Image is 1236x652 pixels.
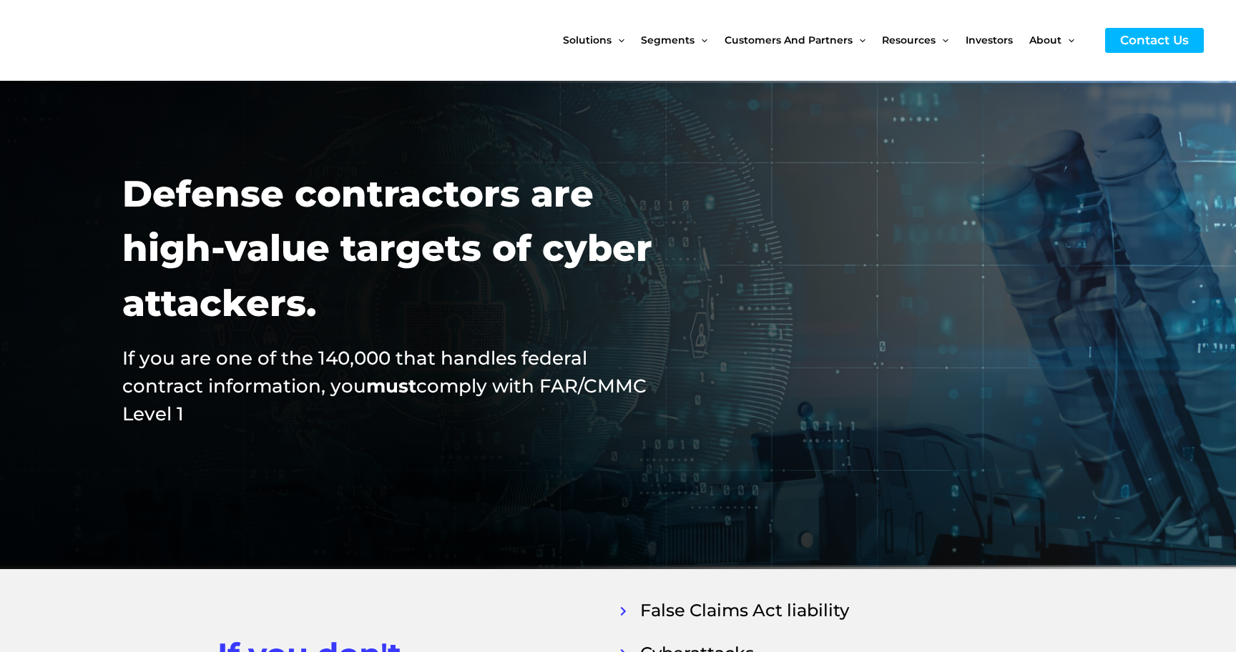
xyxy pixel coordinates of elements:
[122,345,671,428] h2: If you are one of the 140,000 that handles federal contract information, you comply with FAR/CMMC...
[612,10,624,70] span: Menu Toggle
[641,10,695,70] span: Segments
[563,10,1091,70] nav: Site Navigation: New Main Menu
[882,10,936,70] span: Resources
[25,11,197,70] img: CyberCatch
[1029,10,1061,70] span: About
[122,167,671,331] h2: Defense contractors are high-value targets of cyber attackers.
[853,10,865,70] span: Menu Toggle
[1105,28,1204,53] a: Contact Us
[1061,10,1074,70] span: Menu Toggle
[637,602,849,620] span: False Claims Act liability
[725,10,853,70] span: Customers and Partners
[966,10,1029,70] a: Investors
[936,10,948,70] span: Menu Toggle
[966,10,1013,70] span: Investors
[695,10,707,70] span: Menu Toggle
[366,375,416,397] b: must
[563,10,612,70] span: Solutions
